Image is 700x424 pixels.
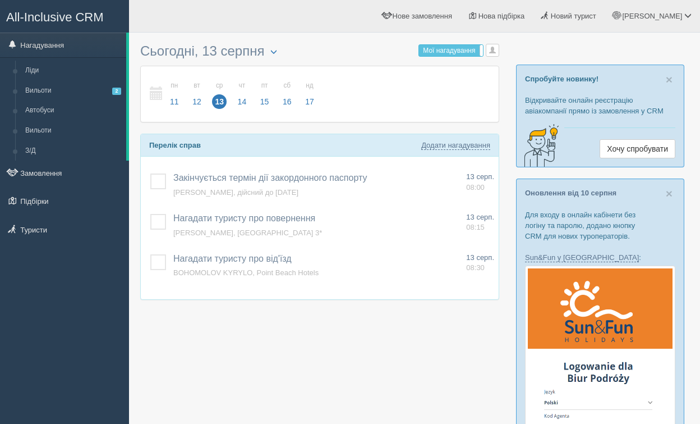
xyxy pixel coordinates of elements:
[666,188,673,199] button: Close
[254,75,275,113] a: пт 15
[525,95,675,116] p: Відкривайте онлайн реєстрацію авіакомпанії прямо із замовлення у CRM
[302,81,317,90] small: нд
[112,88,121,95] span: 2
[666,73,673,86] span: ×
[466,223,485,231] span: 08:15
[235,81,250,90] small: чт
[466,253,494,273] a: 13 серп. 08:30
[277,75,298,113] a: сб 16
[140,44,499,60] h3: Сьогодні, 13 серпня
[20,81,126,101] a: Вильоти2
[1,1,128,31] a: All-Inclusive CRM
[466,213,494,221] span: 13 серп.
[20,121,126,141] a: Вильоти
[525,253,639,262] a: Sun&Fun у [GEOGRAPHIC_DATA]
[600,139,675,158] a: Хочу спробувати
[622,12,682,20] span: [PERSON_NAME]
[190,81,204,90] small: вт
[20,61,126,81] a: Ліди
[423,47,475,54] span: Мої нагадування
[393,12,452,20] span: Нове замовлення
[551,12,596,20] span: Новий турист
[666,187,673,200] span: ×
[173,188,298,197] a: [PERSON_NAME], дійсний до [DATE]
[164,75,185,113] a: пн 11
[280,81,294,90] small: сб
[517,123,561,168] img: creative-idea-2907357.png
[20,101,126,121] a: Автобуси
[212,81,227,90] small: ср
[173,229,322,237] a: [PERSON_NAME], [GEOGRAPHIC_DATA] 3*
[20,141,126,161] a: З/Д
[257,94,272,109] span: 15
[186,75,208,113] a: вт 12
[466,172,494,181] span: 13 серп.
[173,268,319,277] a: BOHOMOLOV KYRYLO, Point Beach Hotels
[466,183,485,192] span: 08:00
[299,75,317,113] a: нд 17
[525,74,675,84] p: Спробуйте новинку!
[466,172,494,193] a: 13 серп. 08:00
[257,81,272,90] small: пт
[173,213,315,223] a: Нагадати туристу про повернення
[525,209,675,241] p: Для входу в онлайн кабінети без логіну та паролю, додано кнопку CRM для нових туроператорів.
[666,74,673,85] button: Close
[525,189,616,197] a: Оновлення від 10 серпня
[466,253,494,262] span: 13 серп.
[6,10,104,24] span: All-Inclusive CRM
[302,94,317,109] span: 17
[280,94,294,109] span: 16
[212,94,227,109] span: 13
[466,212,494,233] a: 13 серп. 08:15
[167,94,182,109] span: 11
[232,75,253,113] a: чт 14
[173,173,367,183] a: Закінчується термін дії закордонного паспорту
[466,263,485,272] span: 08:30
[421,141,490,150] a: Додати нагадування
[478,12,525,20] span: Нова підбірка
[190,94,204,109] span: 12
[173,254,292,263] a: Нагадати туристу про від'їзд
[525,252,675,263] p: :
[167,81,182,90] small: пн
[149,141,201,149] b: Перелік справ
[209,75,230,113] a: ср 13
[235,94,250,109] span: 14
